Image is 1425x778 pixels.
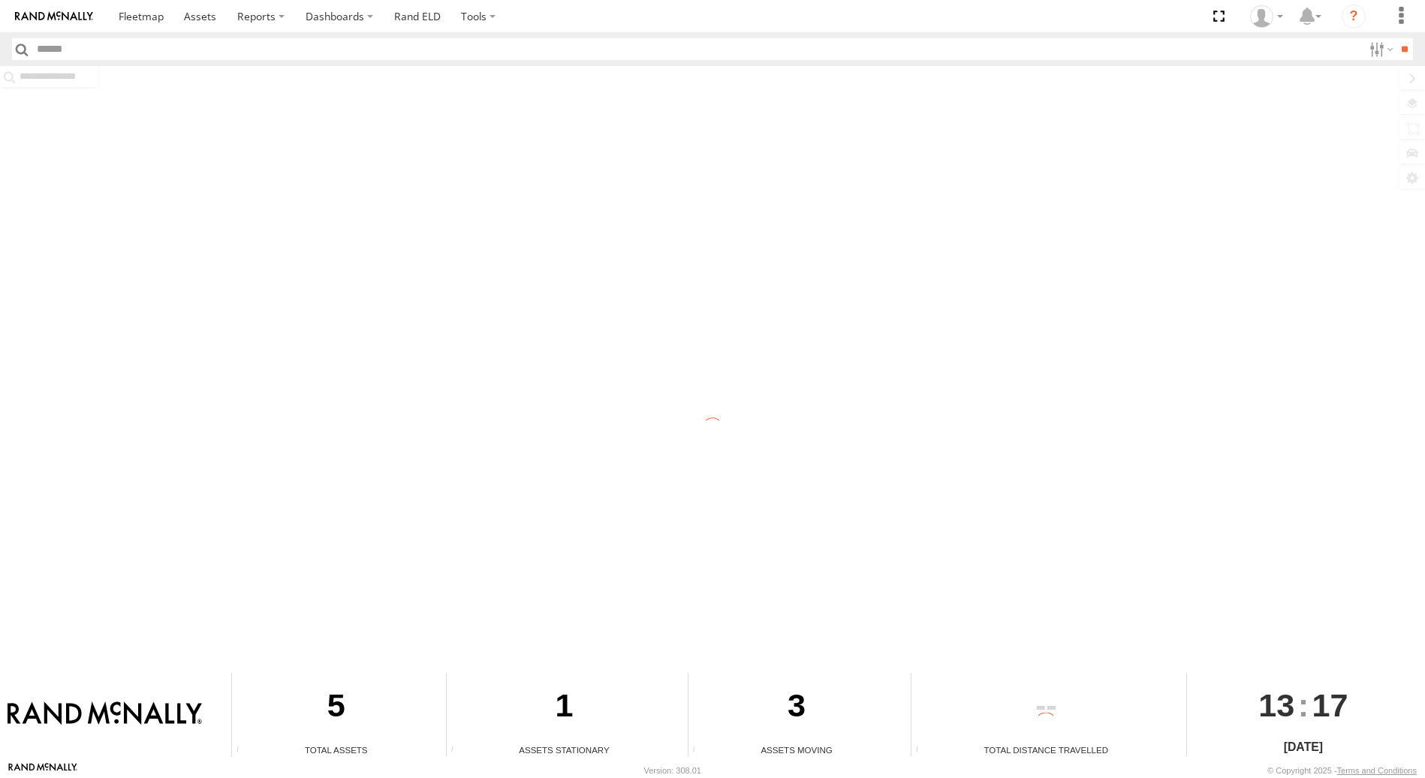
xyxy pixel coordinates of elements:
div: Total number of assets current stationary. [447,745,469,756]
span: 13 [1258,673,1294,737]
label: Search Filter Options [1363,38,1396,60]
div: Version: 308.01 [644,766,701,775]
img: Rand McNally [8,701,202,727]
img: rand-logo.svg [15,11,93,22]
div: 5 [232,673,440,743]
span: 17 [1312,673,1348,737]
div: Total Assets [232,743,440,756]
div: Total number of Enabled Assets [232,745,255,756]
div: © Copyright 2025 - [1267,766,1417,775]
div: Total number of assets current in transit. [688,745,711,756]
div: Total Distance Travelled [911,743,1181,756]
i: ? [1342,5,1366,29]
a: Visit our Website [8,763,77,778]
div: [DATE] [1187,738,1420,756]
div: 1 [447,673,682,743]
div: 3 [688,673,905,743]
div: : [1187,673,1420,737]
div: Gene Roberts [1245,5,1288,28]
div: Total distance travelled by all assets within specified date range and applied filters [911,745,934,756]
div: Assets Moving [688,743,905,756]
div: Assets Stationary [447,743,682,756]
a: Terms and Conditions [1337,766,1417,775]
